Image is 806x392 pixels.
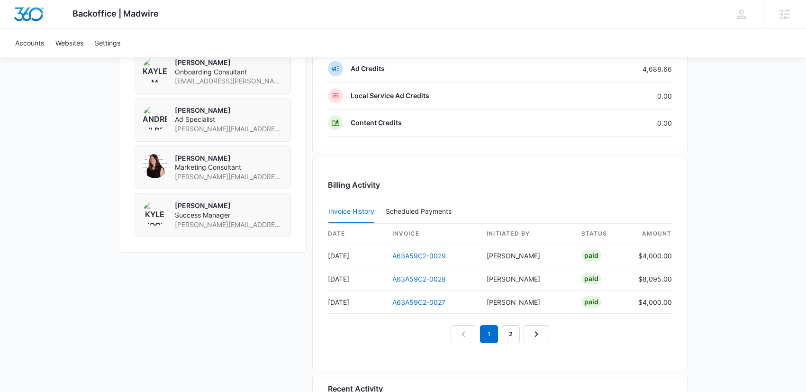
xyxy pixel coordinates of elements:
[72,9,159,18] span: Backoffice | Madwire
[175,210,283,220] span: Success Manager
[479,244,574,267] td: [PERSON_NAME]
[175,76,283,86] span: [EMAIL_ADDRESS][PERSON_NAME][DOMAIN_NAME]
[392,252,446,260] a: A63A59C2-0029
[451,325,549,343] nav: Pagination
[143,58,167,82] img: Kaylee M Cordell
[328,267,385,291] td: [DATE]
[581,250,601,261] div: Paid
[571,55,672,82] td: 4,688.66
[328,244,385,267] td: [DATE]
[175,58,283,67] p: [PERSON_NAME]
[175,106,283,115] p: [PERSON_NAME]
[175,115,283,124] span: Ad Specialist
[574,224,631,244] th: status
[175,124,283,134] span: [PERSON_NAME][EMAIL_ADDRESS][PERSON_NAME][DOMAIN_NAME]
[571,82,672,109] td: 0.00
[175,163,283,172] span: Marketing Consultant
[479,291,574,314] td: [PERSON_NAME]
[143,201,167,226] img: Kyle Kogl
[50,28,89,57] a: Websites
[143,106,167,130] img: Andrew Gilbert
[89,28,126,57] a: Settings
[631,224,672,244] th: amount
[175,201,283,210] p: [PERSON_NAME]
[386,208,455,215] div: Scheduled Payments
[351,118,402,128] p: Content Credits
[9,28,50,57] a: Accounts
[175,67,283,77] span: Onboarding Consultant
[175,154,283,163] p: [PERSON_NAME]
[631,291,672,314] td: $4,000.00
[524,325,549,343] a: Next Page
[480,325,498,343] em: 1
[392,298,445,306] a: A63A59C2-0027
[328,201,374,223] button: Invoice History
[175,220,283,229] span: [PERSON_NAME][EMAIL_ADDRESS][PERSON_NAME][DOMAIN_NAME]
[328,179,672,191] h3: Billing Activity
[479,224,574,244] th: Initiated By
[143,154,167,178] img: Elizabeth Berndt
[385,224,480,244] th: invoice
[328,224,385,244] th: date
[175,172,283,182] span: [PERSON_NAME][EMAIL_ADDRESS][PERSON_NAME][DOMAIN_NAME]
[571,109,672,137] td: 0.00
[479,267,574,291] td: [PERSON_NAME]
[392,275,446,283] a: A63A59C2-0028
[502,325,520,343] a: Page 2
[581,296,601,308] div: Paid
[328,291,385,314] td: [DATE]
[631,267,672,291] td: $8,095.00
[351,64,385,73] p: Ad Credits
[351,91,429,100] p: Local Service Ad Credits
[631,244,672,267] td: $4,000.00
[581,273,601,284] div: Paid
